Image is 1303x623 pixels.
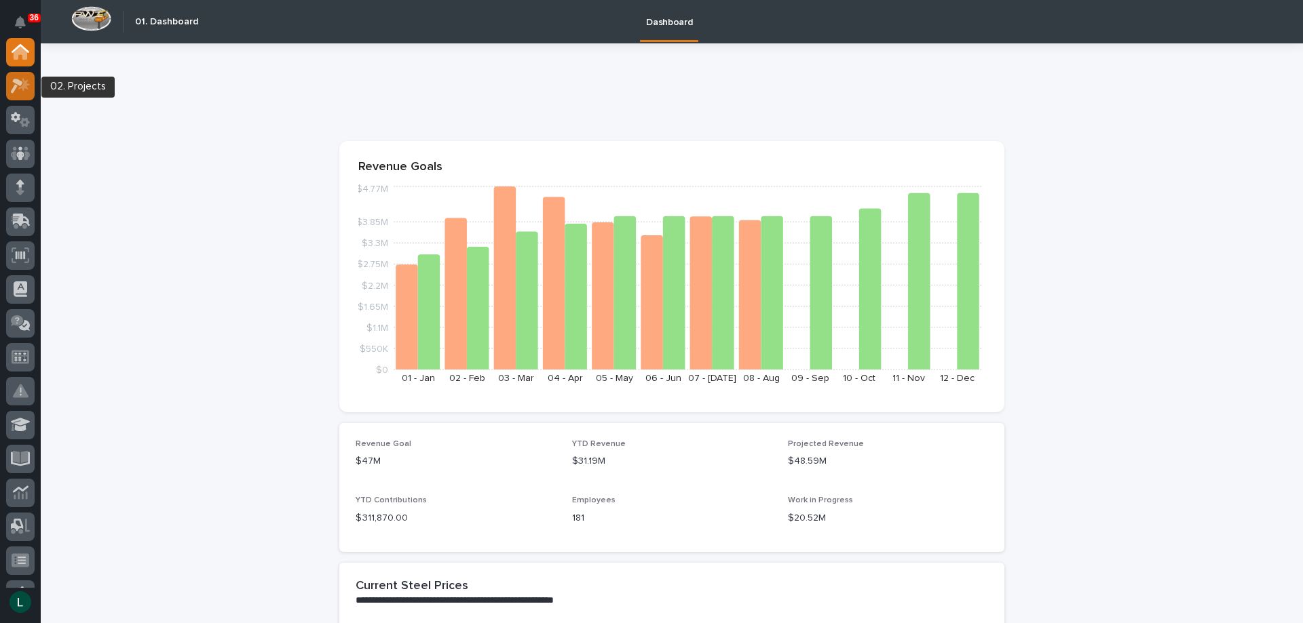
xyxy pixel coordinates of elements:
[6,588,35,616] button: users-avatar
[356,496,427,504] span: YTD Contributions
[791,374,829,383] text: 09 - Sep
[362,239,388,248] tspan: $3.3M
[572,440,626,448] span: YTD Revenue
[356,184,388,194] tspan: $4.77M
[17,16,35,38] div: Notifications36
[366,323,388,332] tspan: $1.1M
[135,16,198,28] h2: 01. Dashboard
[788,511,988,525] p: $20.52M
[572,511,772,525] p: 181
[356,218,388,227] tspan: $3.85M
[356,440,411,448] span: Revenue Goal
[892,374,925,383] text: 11 - Nov
[572,454,772,468] p: $31.19M
[358,160,985,175] p: Revenue Goals
[6,8,35,37] button: Notifications
[743,374,780,383] text: 08 - Aug
[376,365,388,375] tspan: $0
[596,374,633,383] text: 05 - May
[498,374,534,383] text: 03 - Mar
[788,454,988,468] p: $48.59M
[548,374,583,383] text: 04 - Apr
[362,281,388,290] tspan: $2.2M
[645,374,681,383] text: 06 - Jun
[788,440,864,448] span: Projected Revenue
[356,579,468,594] h2: Current Steel Prices
[360,344,388,353] tspan: $550K
[449,374,485,383] text: 02 - Feb
[843,374,875,383] text: 10 - Oct
[572,496,616,504] span: Employees
[356,454,556,468] p: $47M
[358,302,388,311] tspan: $1.65M
[356,511,556,525] p: $ 311,870.00
[30,13,39,22] p: 36
[788,496,853,504] span: Work in Progress
[940,374,975,383] text: 12 - Dec
[402,374,435,383] text: 01 - Jan
[357,260,388,269] tspan: $2.75M
[71,6,111,31] img: Workspace Logo
[688,374,736,383] text: 07 - [DATE]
